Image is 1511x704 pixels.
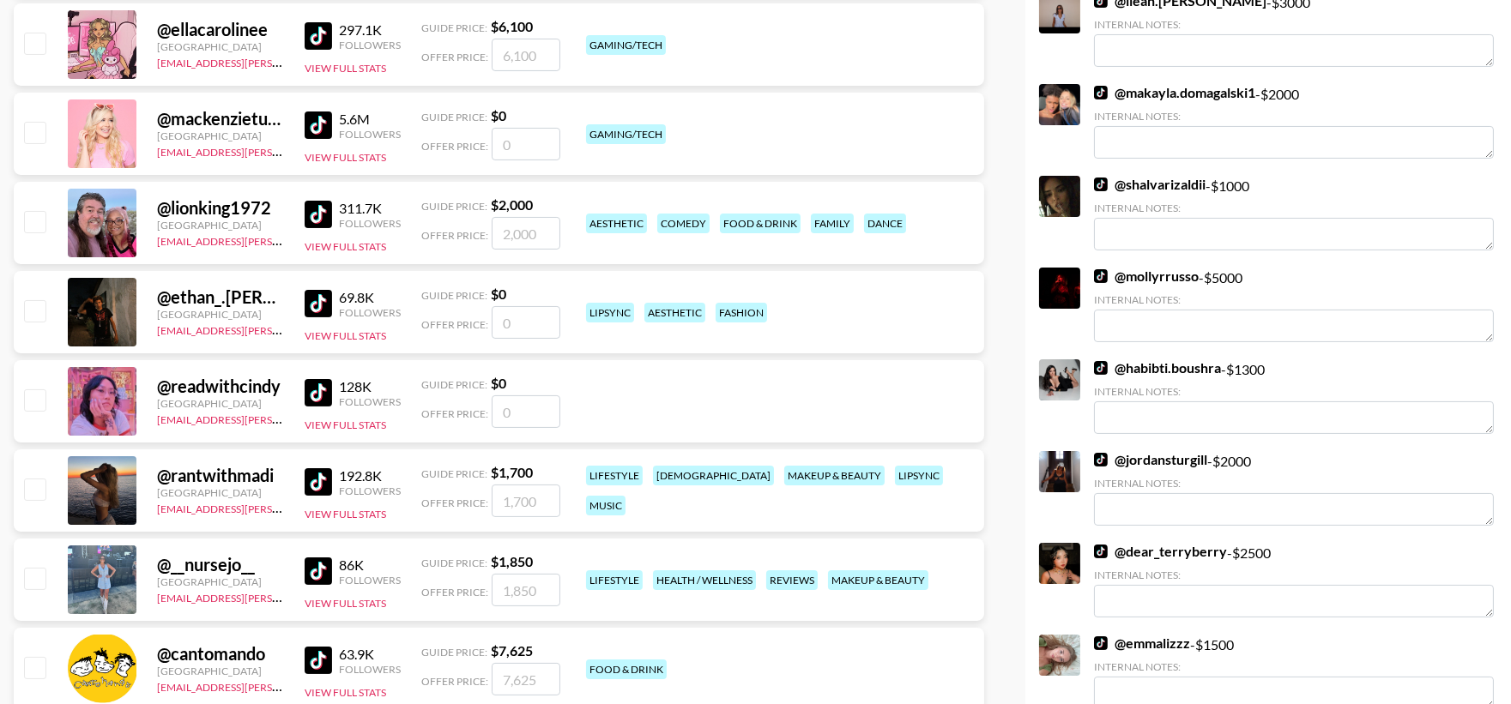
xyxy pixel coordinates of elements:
div: @ __nursejo__ [157,554,284,575]
div: 63.9K [339,646,401,663]
strong: $ 2,000 [491,196,533,213]
div: Followers [339,484,401,497]
div: Followers [339,574,401,587]
div: @ readwithcindy [157,376,284,397]
div: 297.1K [339,21,401,39]
a: [EMAIL_ADDRESS][PERSON_NAME][DOMAIN_NAME] [157,53,411,69]
a: [EMAIL_ADDRESS][PERSON_NAME][DOMAIN_NAME] [157,142,411,159]
a: @dear_terryberry [1094,543,1227,560]
div: 311.7K [339,200,401,217]
span: Guide Price: [421,200,487,213]
img: TikTok [305,557,332,585]
div: - $ 2000 [1094,451,1494,526]
div: comedy [657,214,710,233]
div: food & drink [720,214,801,233]
div: fashion [716,303,767,322]
div: gaming/tech [586,124,666,144]
div: @ cantomando [157,643,284,665]
span: Guide Price: [421,378,487,391]
div: gaming/tech [586,35,666,55]
span: Guide Price: [421,467,487,480]
span: Offer Price: [421,318,488,331]
img: TikTok [305,379,332,406]
div: Internal Notes: [1094,660,1494,673]
span: Offer Price: [421,140,488,153]
div: - $ 1300 [1094,359,1494,434]
div: @ ethan_.[PERSON_NAME] [157,286,284,308]
button: View Full Stats [305,240,386,253]
button: View Full Stats [305,62,386,75]
div: reviews [766,570,818,590]
div: Followers [339,663,401,676]
div: aesthetic [586,214,647,233]
img: TikTok [305,647,332,674]
div: - $ 5000 [1094,268,1494,342]
img: TikTok [1094,636,1108,650]
input: 1,850 [492,574,560,606]
a: [EMAIL_ADDRESS][PERSON_NAME][DOMAIN_NAME] [157,232,411,248]
div: music [586,496,626,515]
div: [GEOGRAPHIC_DATA] [157,219,284,232]
strong: $ 1,850 [491,553,533,569]
span: Offer Price: [421,229,488,242]
a: @mollyrrusso [1094,268,1199,285]
div: aesthetic [644,303,705,322]
input: 6,100 [492,39,560,71]
a: [EMAIL_ADDRESS][PERSON_NAME][DOMAIN_NAME] [157,677,411,694]
button: View Full Stats [305,151,386,164]
button: View Full Stats [305,418,386,431]
div: lifestyle [586,570,643,590]
div: lifestyle [586,466,643,485]
div: Followers [339,217,401,230]
div: Internal Notes: [1094,477,1494,490]
div: Followers [339,395,401,408]
span: Guide Price: [421,557,487,569]
img: TikTok [305,290,332,317]
span: Guide Price: [421,111,487,123]
div: 5.6M [339,111,401,128]
div: dance [864,214,906,233]
div: [GEOGRAPHIC_DATA] [157,40,284,53]
div: 128K [339,378,401,395]
div: - $ 1000 [1094,176,1494,250]
img: TikTok [1094,269,1108,283]
input: 0 [492,128,560,160]
strong: $ 0 [491,286,506,302]
div: @ lionking1972 [157,197,284,219]
a: [EMAIL_ADDRESS][PERSON_NAME][DOMAIN_NAME] [157,321,411,337]
div: - $ 2500 [1094,543,1494,617]
input: 2,000 [492,217,560,250]
img: TikTok [1094,178,1108,191]
img: TikTok [305,111,332,139]
div: food & drink [586,659,667,679]
div: [DEMOGRAPHIC_DATA] [653,466,774,485]
div: makeup & beauty [784,466,885,485]
a: [EMAIL_ADDRESS][PERSON_NAME][DOMAIN_NAME] [157,588,411,605]
img: TikTok [1094,361,1108,375]
div: @ ellacarolinee [157,19,284,40]
div: lipsync [895,466,943,485]
div: [GEOGRAPHIC_DATA] [157,129,284,142]
span: Offer Price: [421,586,488,599]
button: View Full Stats [305,329,386,342]
div: @ rantwithmadi [157,465,284,486]
div: Internal Notes: [1094,293,1494,306]
input: 0 [492,306,560,339]
button: View Full Stats [305,508,386,520]
div: [GEOGRAPHIC_DATA] [157,665,284,677]
input: 7,625 [492,663,560,695]
div: - $ 2000 [1094,84,1494,159]
span: Offer Price: [421,496,488,509]
span: Offer Price: [421,675,488,688]
span: Offer Price: [421,407,488,420]
strong: $ 0 [491,375,506,391]
img: TikTok [1094,453,1108,466]
a: @habibti.boushra [1094,359,1221,376]
span: Guide Price: [421,21,487,34]
input: 0 [492,395,560,428]
button: View Full Stats [305,686,386,699]
div: [GEOGRAPHIC_DATA] [157,397,284,410]
div: Internal Notes: [1094,569,1494,581]
div: [GEOGRAPHIC_DATA] [157,308,284,321]
div: Followers [339,39,401,51]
